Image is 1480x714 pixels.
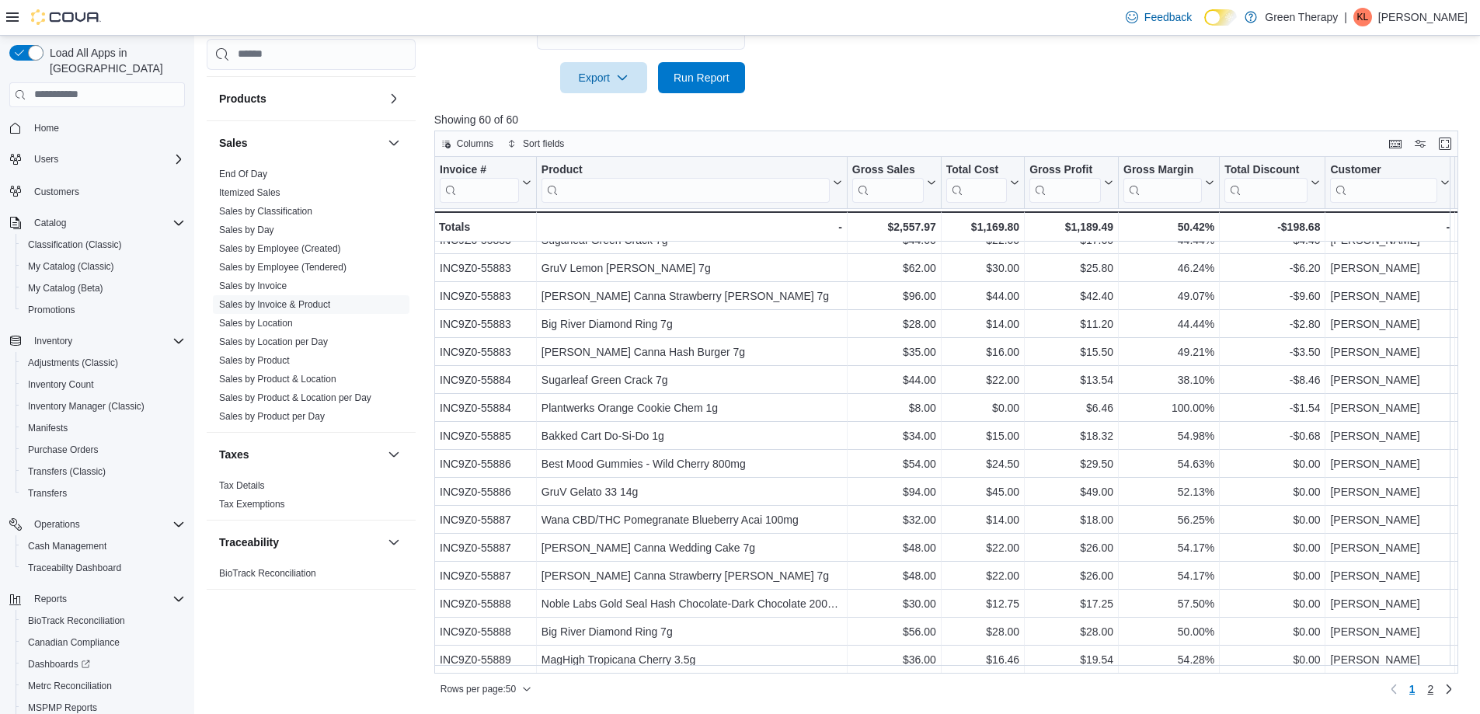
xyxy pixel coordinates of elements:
div: $14.00 [946,315,1019,333]
div: $44.00 [946,287,1019,305]
button: Purchase Orders [16,439,191,461]
div: $32.00 [852,510,936,529]
a: Traceabilty Dashboard [22,559,127,577]
button: Promotions [16,299,191,321]
a: Canadian Compliance [22,633,126,652]
div: INC9Z0-55883 [440,315,531,333]
a: Dashboards [22,655,96,674]
a: Metrc Reconciliation [22,677,118,695]
div: Invoice # [440,163,519,203]
span: Cash Management [22,537,185,556]
span: Classification (Classic) [28,239,122,251]
button: Sales [385,134,403,152]
button: Total Discount [1224,163,1320,203]
h3: Sales [219,135,248,151]
div: INC9Z0-55883 [440,343,531,361]
button: Classification (Classic) [16,234,191,256]
span: Transfers (Classic) [28,465,106,478]
span: Rows per page : 50 [441,683,516,695]
span: Transfers [22,484,185,503]
div: $44.00 [852,371,936,389]
div: $0.00 [1224,510,1320,529]
p: Green Therapy [1265,8,1338,26]
div: $48.00 [852,538,936,557]
button: Transfers (Classic) [16,461,191,482]
div: $49.00 [1029,482,1113,501]
div: 54.98% [1123,427,1214,445]
div: 50.42% [1123,218,1214,236]
div: [PERSON_NAME] Canna Strawberry [PERSON_NAME] 7g [542,287,842,305]
div: [PERSON_NAME] Canna Hash Burger 7g [542,343,842,361]
span: Sales by Product & Location per Day [219,392,371,404]
div: [PERSON_NAME] [1330,371,1450,389]
button: Rows per page:50 [434,680,538,698]
span: Inventory Count [28,378,94,391]
button: My Catalog (Classic) [16,256,191,277]
div: Gross Sales [852,163,924,178]
div: Wana CBD/THC Pomegranate Blueberry Acai 100mg [542,510,842,529]
div: Invoice # [440,163,519,178]
span: Metrc Reconciliation [28,680,112,692]
div: INC9Z0-55887 [440,538,531,557]
div: $54.00 [852,455,936,473]
a: Sales by Invoice [219,280,287,291]
div: INC9Z0-55887 [440,510,531,529]
a: Transfers [22,484,73,503]
button: Manifests [16,417,191,439]
div: Sugarleaf Green Crack 7g [542,231,842,249]
button: Adjustments (Classic) [16,352,191,374]
div: -$3.50 [1224,343,1320,361]
button: Catalog [3,212,191,234]
span: Sales by Location [219,317,293,329]
div: Big River Diamond Ring 7g [542,315,842,333]
button: Catalog [28,214,72,232]
span: Dashboards [28,658,90,670]
div: Customer [1330,163,1437,178]
div: $0.00 [1224,482,1320,501]
div: $44.00 [852,231,936,249]
div: Plantwerks Orange Cookie Chem 1g [542,399,842,417]
span: Sales by Invoice [219,280,287,292]
a: My Catalog (Beta) [22,279,110,298]
button: Reports [28,590,73,608]
span: Sort fields [523,138,564,150]
button: Columns [435,134,500,153]
span: Itemized Sales [219,186,280,199]
span: Users [34,153,58,165]
span: Sales by Employee (Tendered) [219,261,346,273]
button: Total Cost [946,163,1019,203]
span: Sales by Product per Day [219,410,325,423]
div: 52.13% [1123,482,1214,501]
div: $1,169.80 [946,218,1019,236]
a: Inventory Count [22,375,100,394]
span: Purchase Orders [22,441,185,459]
p: | [1344,8,1347,26]
div: -$198.68 [1224,218,1320,236]
div: Totals [439,218,531,236]
button: Gross Margin [1123,163,1214,203]
div: $22.00 [946,231,1019,249]
div: 56.25% [1123,510,1214,529]
button: Traceability [385,533,403,552]
span: End Of Day [219,168,267,180]
button: Traceabilty Dashboard [16,557,191,579]
div: -$2.80 [1224,315,1320,333]
div: -$9.60 [1224,287,1320,305]
span: Sales by Product [219,354,290,367]
span: Reports [34,593,67,605]
div: 46.24% [1123,259,1214,277]
span: BioTrack Reconciliation [28,615,125,627]
div: $0.00 [1224,455,1320,473]
a: Next page [1440,680,1458,698]
span: Operations [34,518,80,531]
button: Invoice # [440,163,531,203]
a: Sales by Employee (Created) [219,243,341,254]
div: INC9Z0-55886 [440,482,531,501]
span: Transfers (Classic) [22,462,185,481]
div: [PERSON_NAME] [1330,259,1450,277]
a: Transfers (Classic) [22,462,112,481]
img: Cova [31,9,101,25]
span: Manifests [22,419,185,437]
button: Export [560,62,647,93]
button: Customers [3,179,191,202]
